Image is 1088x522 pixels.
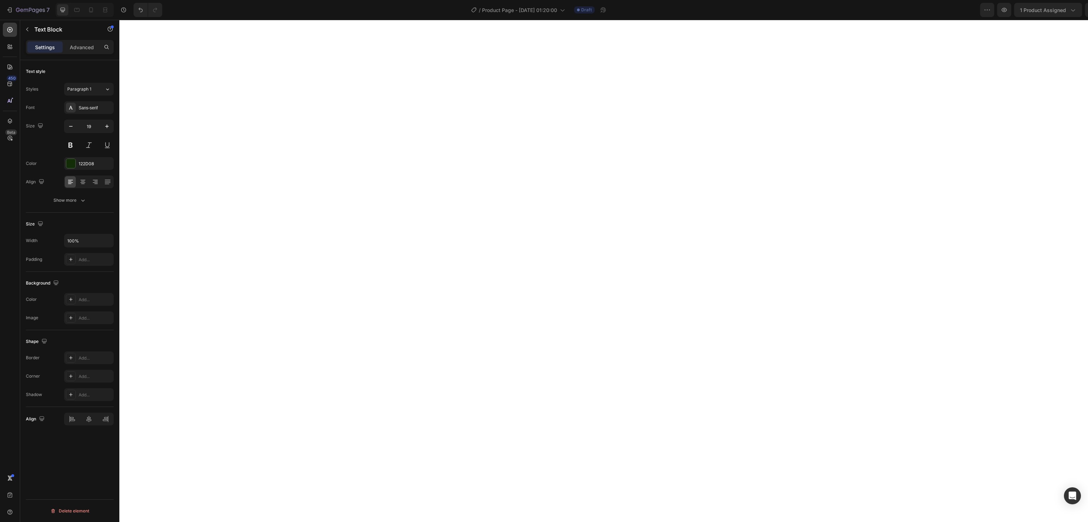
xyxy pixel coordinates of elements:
[26,237,38,244] div: Width
[79,315,112,321] div: Add...
[67,86,91,92] span: Paragraph 1
[944,3,1012,17] button: 1 product assigned
[26,219,45,229] div: Size
[79,355,112,361] div: Add...
[79,105,112,111] div: Sans-serif
[479,6,481,14] span: /
[79,373,112,380] div: Add...
[34,25,95,34] p: Text Block
[26,296,37,303] div: Color
[26,194,114,207] button: Show more
[79,297,112,303] div: Add...
[53,197,86,204] div: Show more
[35,44,55,51] p: Settings
[26,373,40,379] div: Corner
[1047,6,1065,14] div: Publish
[5,130,17,135] div: Beta
[581,7,592,13] span: Draft
[134,3,162,17] div: Undo/Redo
[26,160,37,167] div: Color
[26,121,45,131] div: Size
[26,279,60,288] div: Background
[64,83,114,96] button: Paragraph 1
[1021,7,1032,13] span: Save
[26,256,42,263] div: Padding
[3,3,53,17] button: 7
[26,337,49,346] div: Shape
[50,507,89,515] div: Delete element
[26,177,46,187] div: Align
[26,414,46,424] div: Align
[119,20,1088,522] iframe: Design area
[26,104,35,111] div: Font
[79,392,112,398] div: Add...
[79,257,112,263] div: Add...
[1041,3,1071,17] button: Publish
[26,86,38,92] div: Styles
[482,6,557,14] span: Product Page - [DATE] 01:20:00
[7,75,17,81] div: 450
[26,315,38,321] div: Image
[26,68,45,75] div: Text style
[26,355,40,361] div: Border
[1015,3,1038,17] button: Save
[950,6,996,14] span: 1 product assigned
[26,505,114,517] button: Delete element
[26,391,42,398] div: Shadow
[1064,487,1081,504] div: Open Intercom Messenger
[79,161,112,167] div: 122D08
[64,234,113,247] input: Auto
[46,6,50,14] p: 7
[70,44,94,51] p: Advanced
